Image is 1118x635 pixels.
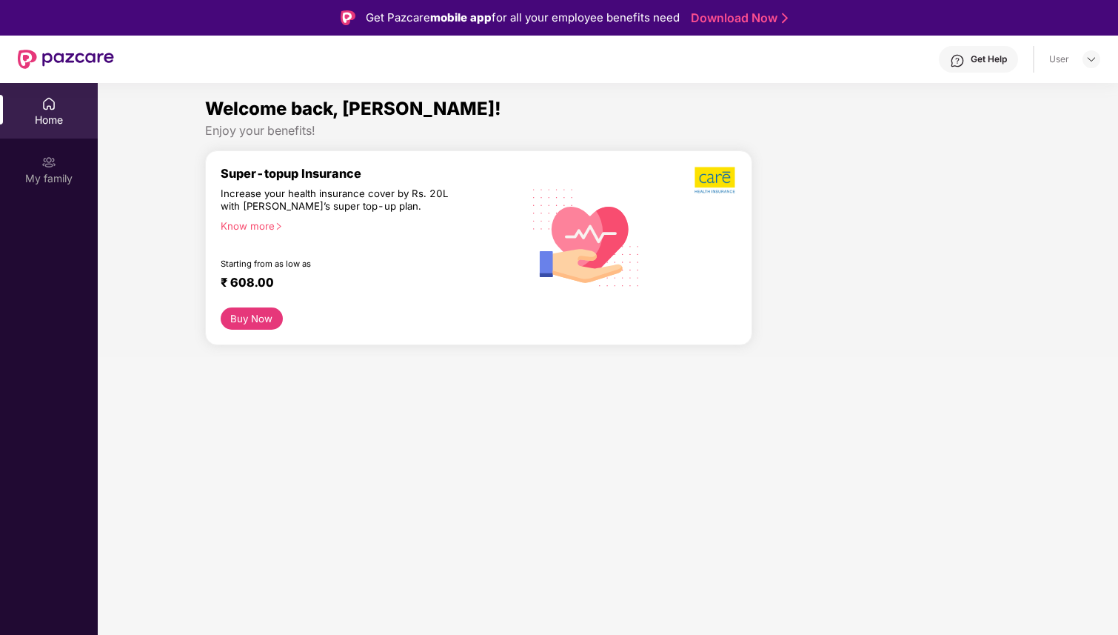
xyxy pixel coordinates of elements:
div: Increase your health insurance cover by Rs. 20L with [PERSON_NAME]’s super top-up plan. [221,187,458,213]
img: svg+xml;base64,PHN2ZyB4bWxucz0iaHR0cDovL3d3dy53My5vcmcvMjAwMC9zdmciIHhtbG5zOnhsaW5rPSJodHRwOi8vd3... [522,171,651,302]
span: Welcome back, [PERSON_NAME]! [205,98,501,119]
span: right [275,222,283,230]
div: User [1049,53,1069,65]
button: Buy Now [221,307,283,330]
div: Starting from as low as [221,259,459,269]
div: Know more [221,220,513,230]
img: Stroke [782,10,788,26]
div: Get Pazcare for all your employee benefits need [366,9,680,27]
div: Enjoy your benefits! [205,123,1011,139]
img: b5dec4f62d2307b9de63beb79f102df3.png [694,166,737,194]
strong: mobile app [430,10,492,24]
img: Logo [341,10,355,25]
div: Get Help [971,53,1007,65]
img: svg+xml;base64,PHN2ZyB3aWR0aD0iMjAiIGhlaWdodD0iMjAiIHZpZXdCb3g9IjAgMCAyMCAyMCIgZmlsbD0ibm9uZSIgeG... [41,155,56,170]
div: Super-topup Insurance [221,166,522,181]
img: svg+xml;base64,PHN2ZyBpZD0iSGVscC0zMngzMiIgeG1sbnM9Imh0dHA6Ly93d3cudzMub3JnLzIwMDAvc3ZnIiB3aWR0aD... [950,53,965,68]
img: svg+xml;base64,PHN2ZyBpZD0iRHJvcGRvd24tMzJ4MzIiIHhtbG5zPSJodHRwOi8vd3d3LnczLm9yZy8yMDAwL3N2ZyIgd2... [1085,53,1097,65]
img: svg+xml;base64,PHN2ZyBpZD0iSG9tZSIgeG1sbnM9Imh0dHA6Ly93d3cudzMub3JnLzIwMDAvc3ZnIiB3aWR0aD0iMjAiIG... [41,96,56,111]
img: New Pazcare Logo [18,50,114,69]
div: ₹ 608.00 [221,275,507,293]
a: Download Now [691,10,783,26]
